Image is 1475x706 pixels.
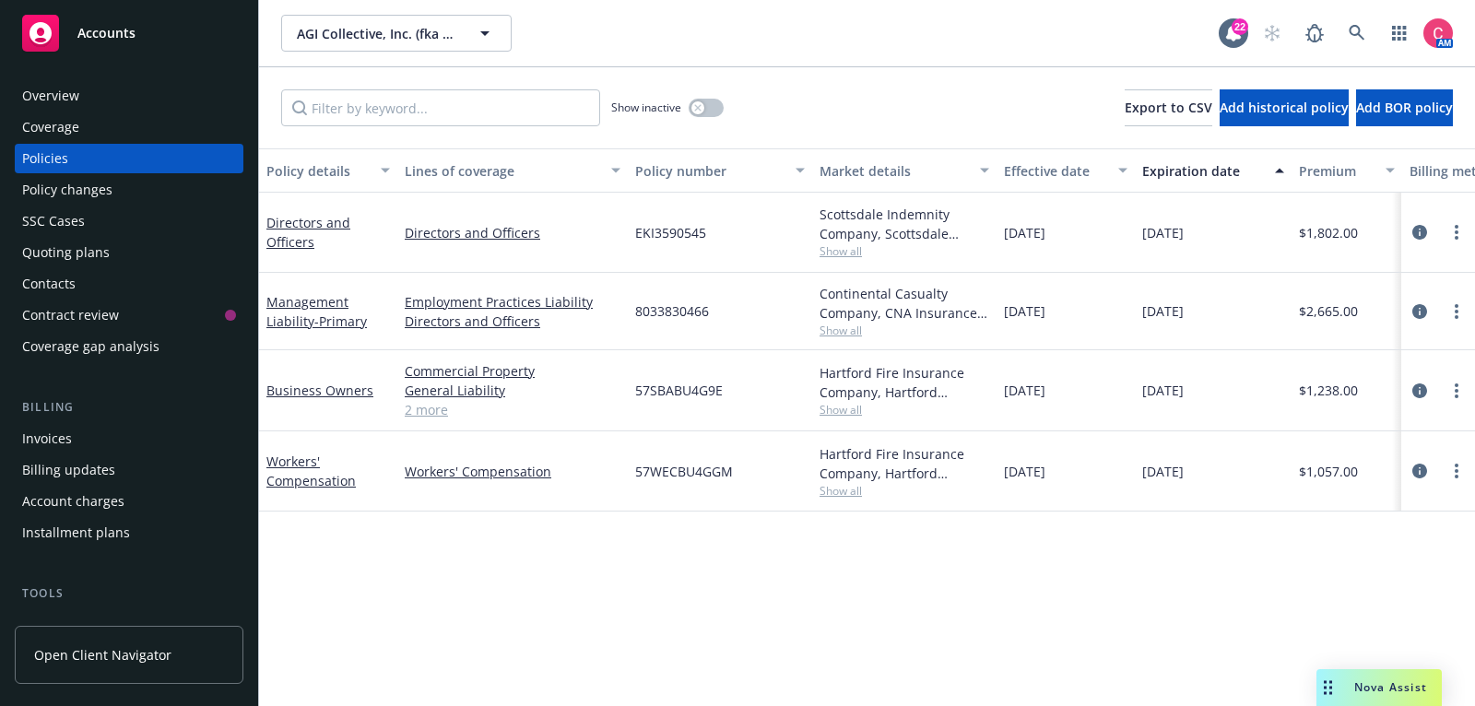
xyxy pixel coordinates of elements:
button: Market details [812,148,997,193]
input: Filter by keyword... [281,89,600,126]
a: more [1445,300,1468,323]
a: Workers' Compensation [405,462,620,481]
div: Contacts [22,269,76,299]
a: Commercial Property [405,361,620,381]
span: AGI Collective, Inc. (fka MNA Insurance Labs, Inc.) [297,24,456,43]
span: Show all [820,243,989,259]
div: Quoting plans [22,238,110,267]
span: Show inactive [611,100,681,115]
span: 57WECBU4GGM [635,462,733,481]
span: [DATE] [1142,223,1184,242]
div: Lines of coverage [405,161,600,181]
a: Overview [15,81,243,111]
span: - Primary [314,312,367,330]
a: Coverage gap analysis [15,332,243,361]
a: circleInformation [1409,380,1431,402]
a: SSC Cases [15,206,243,236]
span: Add historical policy [1220,99,1349,116]
a: Search [1339,15,1375,52]
a: Accounts [15,7,243,59]
a: more [1445,221,1468,243]
button: Nova Assist [1316,669,1442,706]
button: Policy number [628,148,812,193]
span: Nova Assist [1354,679,1427,695]
div: Scottsdale Indemnity Company, Scottsdale Insurance Company (Nationwide), [GEOGRAPHIC_DATA] [820,205,989,243]
div: Overview [22,81,79,111]
div: Coverage gap analysis [22,332,159,361]
a: Directors and Officers [266,214,350,251]
span: Show all [820,483,989,499]
img: photo [1423,18,1453,48]
div: Continental Casualty Company, CNA Insurance, Amwins [820,284,989,323]
button: AGI Collective, Inc. (fka MNA Insurance Labs, Inc.) [281,15,512,52]
a: Quoting plans [15,238,243,267]
span: $2,665.00 [1299,301,1358,321]
a: circleInformation [1409,221,1431,243]
button: Export to CSV [1125,89,1212,126]
span: Export to CSV [1125,99,1212,116]
span: $1,802.00 [1299,223,1358,242]
a: Workers' Compensation [266,453,356,489]
div: Premium [1299,161,1375,181]
a: Directors and Officers [405,312,620,331]
span: [DATE] [1004,381,1045,400]
a: 2 more [405,400,620,419]
span: Show all [820,402,989,418]
button: Premium [1292,148,1402,193]
a: Billing updates [15,455,243,485]
a: General Liability [405,381,620,400]
div: Tools [15,584,243,603]
a: Contract review [15,300,243,330]
span: EKI3590545 [635,223,706,242]
div: Invoices [22,424,72,453]
div: 22 [1232,18,1248,35]
a: Policies [15,144,243,173]
div: Billing updates [22,455,115,485]
a: Policy changes [15,175,243,205]
div: Manage files [22,610,100,640]
a: Start snowing [1254,15,1291,52]
a: more [1445,460,1468,482]
div: Hartford Fire Insurance Company, Hartford Insurance Group [820,363,989,402]
span: Accounts [77,26,136,41]
div: Policy changes [22,175,112,205]
div: SSC Cases [22,206,85,236]
div: Policies [22,144,68,173]
a: Business Owners [266,382,373,399]
a: Account charges [15,487,243,516]
button: Add historical policy [1220,89,1349,126]
span: 57SBABU4G9E [635,381,723,400]
button: Policy details [259,148,397,193]
div: Drag to move [1316,669,1339,706]
span: 8033830466 [635,301,709,321]
a: more [1445,380,1468,402]
div: Installment plans [22,518,130,547]
button: Expiration date [1135,148,1292,193]
button: Add BOR policy [1356,89,1453,126]
a: Directors and Officers [405,223,620,242]
a: Management Liability [266,293,367,330]
button: Effective date [997,148,1135,193]
a: circleInformation [1409,300,1431,323]
div: Policy number [635,161,785,181]
span: [DATE] [1004,301,1045,321]
span: $1,238.00 [1299,381,1358,400]
a: Coverage [15,112,243,142]
div: Coverage [22,112,79,142]
a: Switch app [1381,15,1418,52]
a: Invoices [15,424,243,453]
div: Effective date [1004,161,1107,181]
div: Account charges [22,487,124,516]
div: Market details [820,161,969,181]
span: [DATE] [1004,462,1045,481]
span: [DATE] [1004,223,1045,242]
div: Policy details [266,161,370,181]
a: Employment Practices Liability [405,292,620,312]
div: Contract review [22,300,119,330]
a: Manage files [15,610,243,640]
div: Billing [15,398,243,417]
span: $1,057.00 [1299,462,1358,481]
div: Expiration date [1142,161,1264,181]
a: circleInformation [1409,460,1431,482]
a: Installment plans [15,518,243,547]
